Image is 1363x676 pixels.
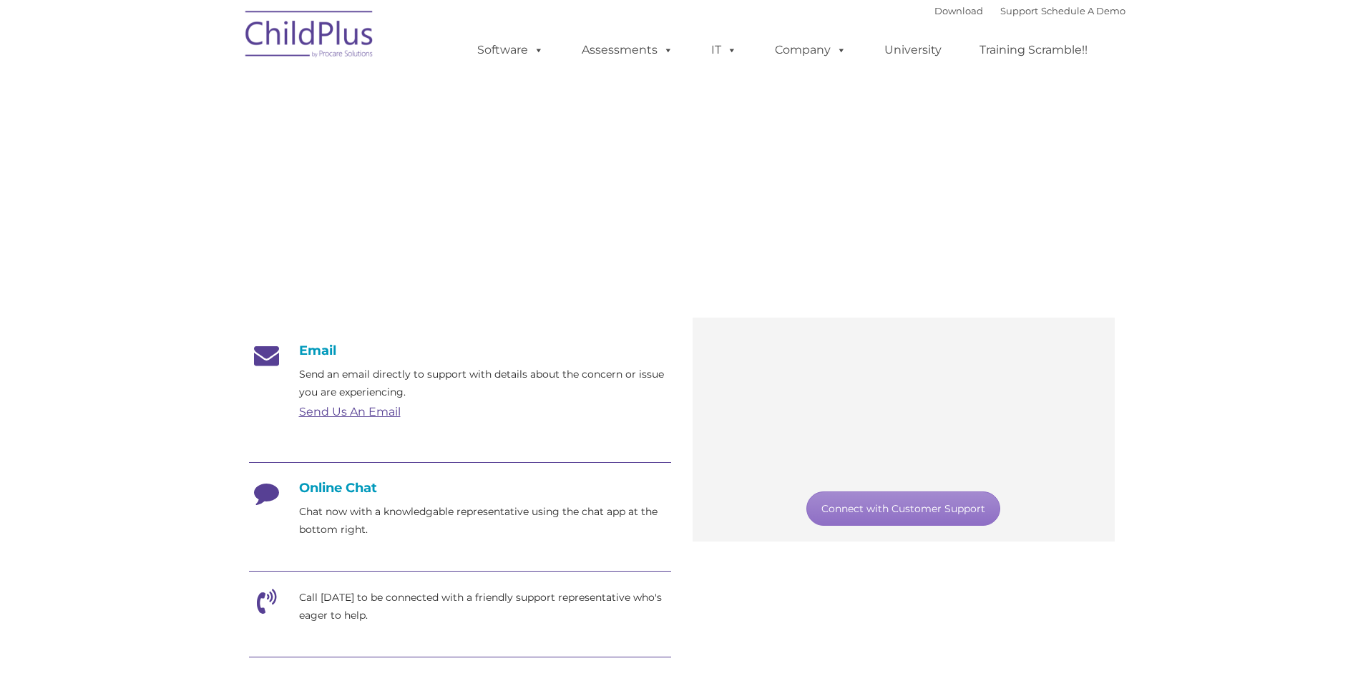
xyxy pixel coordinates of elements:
[965,36,1102,64] a: Training Scramble!!
[463,36,558,64] a: Software
[249,480,671,496] h4: Online Chat
[870,36,956,64] a: University
[299,503,671,539] p: Chat now with a knowledgable representative using the chat app at the bottom right.
[299,405,401,418] a: Send Us An Email
[249,343,671,358] h4: Email
[238,1,381,72] img: ChildPlus by Procare Solutions
[697,36,751,64] a: IT
[299,589,671,624] p: Call [DATE] to be connected with a friendly support representative who's eager to help.
[299,366,671,401] p: Send an email directly to support with details about the concern or issue you are experiencing.
[761,36,861,64] a: Company
[567,36,688,64] a: Assessments
[934,5,1125,16] font: |
[806,491,1000,526] a: Connect with Customer Support
[934,5,983,16] a: Download
[1041,5,1125,16] a: Schedule A Demo
[1000,5,1038,16] a: Support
